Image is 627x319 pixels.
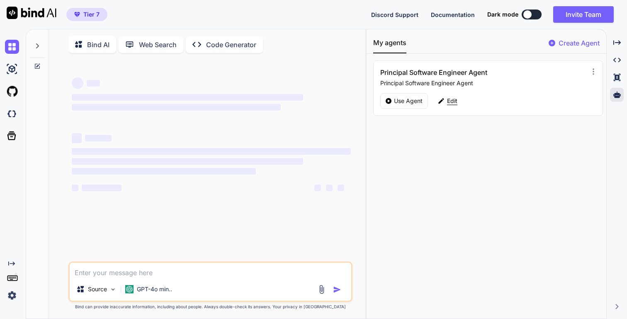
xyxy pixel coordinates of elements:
[72,168,256,175] span: ‌
[314,185,321,191] span: ‌
[380,67,525,77] h3: Principal Software Engineer Agent
[326,185,333,191] span: ‌
[66,8,107,21] button: premiumTier 7
[87,80,100,86] span: ‌
[559,38,600,48] p: Create Agent
[487,10,518,19] span: Dark mode
[371,10,418,19] button: Discord Support
[72,94,303,101] span: ‌
[394,97,423,105] p: Use Agent
[447,97,457,105] p: Edit
[373,38,406,53] button: My agents
[74,12,80,17] img: premium
[72,77,83,89] span: ‌
[88,285,107,293] p: Source
[85,135,112,142] span: ‌
[72,133,82,143] span: ‌
[109,286,117,293] img: Pick Models
[5,107,19,121] img: darkCloudIdeIcon
[72,104,281,110] span: ‌
[317,285,326,294] img: attachment
[5,84,19,98] img: githubLight
[5,40,19,54] img: chat
[82,185,122,191] span: ‌
[139,40,177,50] p: Web Search
[72,148,350,155] span: ‌
[7,7,56,19] img: Bind AI
[380,79,587,87] p: Principal Software Engineer Agent
[431,11,475,18] span: Documentation
[338,185,344,191] span: ‌
[137,285,172,293] p: GPT-4o min..
[5,62,19,76] img: ai-studio
[125,285,134,293] img: GPT-4o mini
[333,285,341,294] img: icon
[206,40,256,50] p: Code Generator
[87,40,109,50] p: Bind AI
[68,304,352,310] p: Bind can provide inaccurate information, including about people. Always double-check its answers....
[431,10,475,19] button: Documentation
[72,185,78,191] span: ‌
[72,158,303,165] span: ‌
[553,6,614,23] button: Invite Team
[83,10,100,19] span: Tier 7
[371,11,418,18] span: Discord Support
[5,288,19,302] img: settings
